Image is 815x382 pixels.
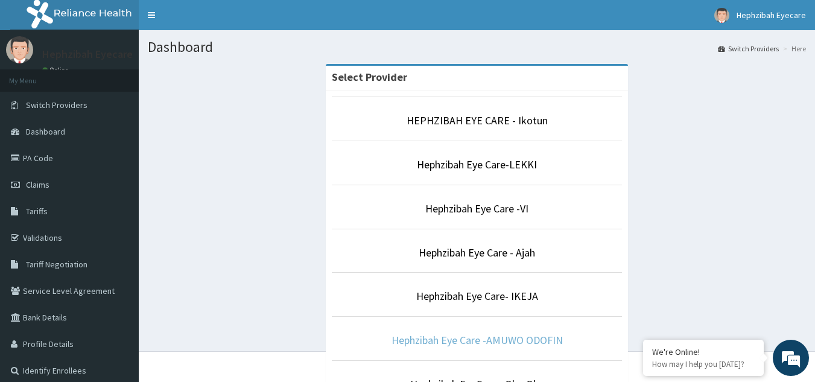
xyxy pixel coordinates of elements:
span: Tariff Negotiation [26,259,87,270]
strong: Select Provider [332,70,407,84]
a: Hephzibah Eye Care- IKEJA [416,289,538,303]
a: Switch Providers [718,43,779,54]
a: Online [42,66,71,74]
a: Hephzibah Eye Care -VI [425,202,528,215]
div: We're Online! [652,346,755,357]
a: Hephzibah Eye Care-LEKKI [417,158,537,171]
img: User Image [6,36,33,63]
p: Hephzibah Eyecare [42,49,133,60]
span: Switch Providers [26,100,87,110]
h1: Dashboard [148,39,806,55]
span: Hephzibah Eyecare [737,10,806,21]
img: User Image [714,8,729,23]
a: HEPHZIBAH EYE CARE - Ikotun [407,113,548,127]
span: Claims [26,179,49,190]
p: How may I help you today? [652,359,755,369]
li: Here [780,43,806,54]
a: Hephzibah Eye Care -AMUWO ODOFIN [392,333,563,347]
span: Tariffs [26,206,48,217]
span: Dashboard [26,126,65,137]
a: Hephzibah Eye Care - Ajah [419,246,535,259]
